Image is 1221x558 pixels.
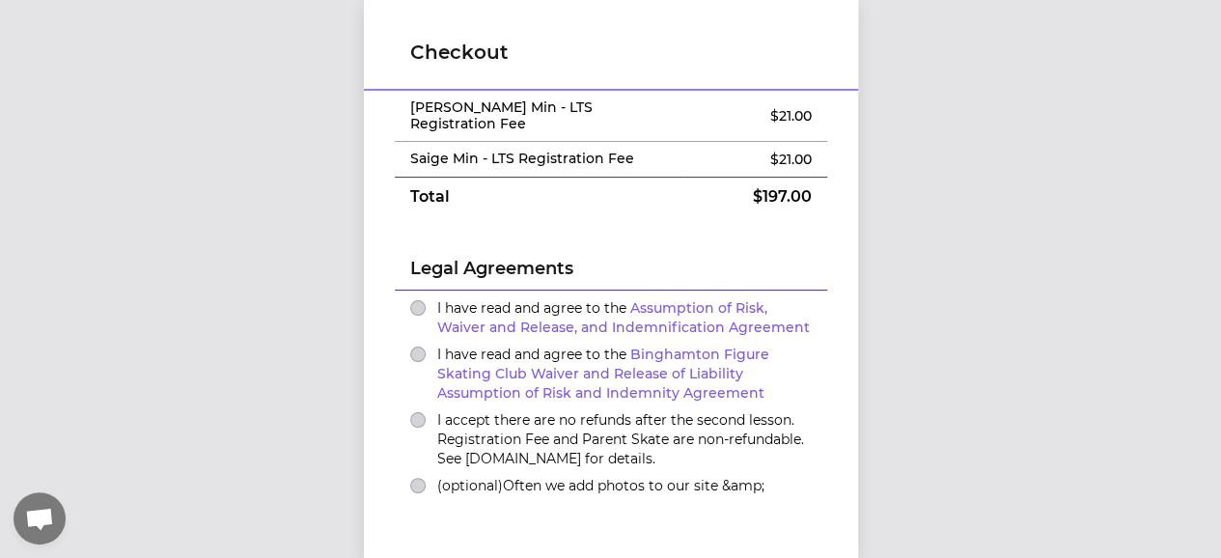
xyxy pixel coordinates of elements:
p: $ 21.00 [698,106,811,126]
h1: Checkout [410,39,812,66]
p: Saige Min - LTS Registration Fee [410,151,668,168]
label: I accept there are no refunds after the second lesson. Registration Fee and Parent Skate are non-... [437,410,812,468]
label: Often we add photos to our site &amp; socials. We do not post names with the photos &amp; promise... [437,476,812,553]
a: Assumption of Risk, Waiver and Release, and Indemnification Agreement [437,299,810,336]
span: I have read and agree to the [437,299,810,336]
td: Total [395,177,683,216]
div: Open chat [14,492,66,544]
h2: Legal Agreements [410,255,812,290]
span: (optional) [437,477,503,494]
a: Binghamton Figure Skating Club Waiver and Release of Liability Assumption of Risk and Indemnity A... [437,346,769,402]
p: [PERSON_NAME] Min - LTS Registration Fee [410,99,668,133]
p: $ 21.00 [698,150,811,169]
p: $ 197.00 [698,185,811,209]
span: I have read and agree to the [437,346,769,402]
